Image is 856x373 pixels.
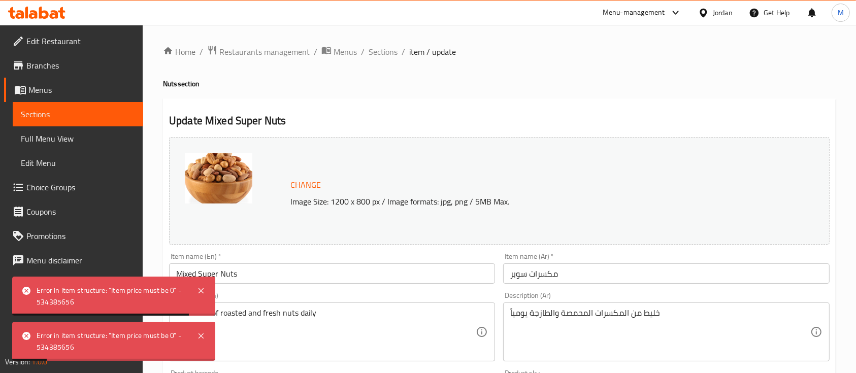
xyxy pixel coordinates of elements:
a: Sections [369,46,398,58]
div: Menu-management [603,7,665,19]
button: Change [286,175,325,195]
span: 1.0.0 [31,355,47,368]
a: Home [163,46,195,58]
a: Coupons [4,199,143,224]
span: Menus [28,84,135,96]
div: Error in item structure: "Item price must be 0" - 534385656 [37,330,187,353]
h2: Update Mixed Super Nuts [169,113,830,128]
a: Menus [4,78,143,102]
a: Edit Menu [13,151,143,175]
div: Error in item structure: "Item price must be 0" - 534385656 [37,285,187,308]
div: Jordan [713,7,733,18]
span: Full Menu View [21,132,135,145]
span: Branches [26,59,135,72]
span: M [838,7,844,18]
a: Edit Restaurant [4,29,143,53]
input: Enter name En [169,263,495,284]
span: Edit Restaurant [26,35,135,47]
span: item / update [409,46,456,58]
a: Menus [321,45,357,58]
textarea: A mixture of roasted and fresh nuts daily [176,308,476,356]
a: Upsell [4,273,143,297]
span: Promotions [26,230,135,242]
nav: breadcrumb [163,45,836,58]
a: Restaurants management [207,45,310,58]
span: Restaurants management [219,46,310,58]
li: / [200,46,203,58]
span: Menu disclaimer [26,254,135,266]
a: Choice Groups [4,175,143,199]
a: Sections [13,102,143,126]
a: Branches [4,53,143,78]
a: Promotions [4,224,143,248]
p: Image Size: 1200 x 800 px / Image formats: jpg, png / 5MB Max. [286,195,758,208]
span: Change [290,178,321,192]
li: / [314,46,317,58]
h4: Nuts section [163,79,836,89]
span: Version: [5,355,30,368]
span: Edit Menu [21,157,135,169]
input: Enter name Ar [503,263,829,284]
span: Choice Groups [26,181,135,193]
li: / [402,46,405,58]
span: Menus [334,46,357,58]
span: Coupons [26,206,135,218]
a: Full Menu View [13,126,143,151]
li: / [361,46,365,58]
img: blob_638133580031085375 [185,153,252,204]
textarea: خليط من المكسرات المحمصة والطازجة يومياً [510,308,810,356]
a: Menu disclaimer [4,248,143,273]
a: Coverage Report [4,297,143,321]
a: Grocery Checklist [4,321,143,346]
span: Sections [21,108,135,120]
